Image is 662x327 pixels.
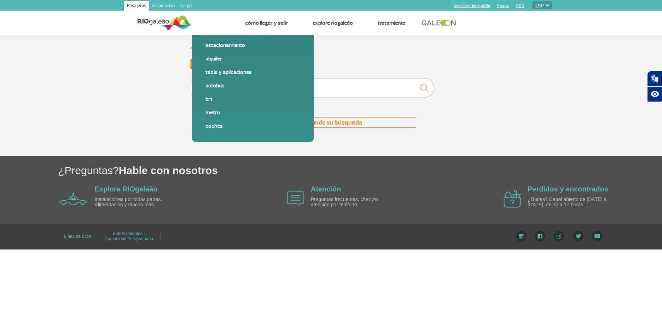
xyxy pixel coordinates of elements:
a: Página de inicio [190,46,216,51]
img: LinkedIn [516,231,527,241]
a: tienda on-line galeOn [454,4,490,8]
h1: ¿Preguntas? [58,163,662,178]
a: Atención [311,185,341,193]
a: Pasajeros [124,1,149,12]
img: airplane icon [59,193,88,205]
a: Corporativo [149,1,178,12]
p: ¿Dudas? Canal abierto de [DATE] a [DATE], de 10 a 17 horas. [528,197,609,208]
img: Facebook [535,231,545,241]
span: Hable con nosotros [119,165,218,176]
a: Autobús [205,82,300,90]
a: Táxis y aplicaciones [205,68,300,76]
p: Preguntas frecuentes, chat y/o atención por teléfono. [311,197,392,208]
a: Alquiler [205,55,300,63]
a: Estacionamiento [205,41,300,49]
img: airplane icon [287,191,304,206]
img: airplane icon [504,190,521,208]
a: Entrenamientos - Comunidad Aeroportuaria [105,229,153,244]
a: Línea de Ética [64,231,91,241]
a: Explore RIOgaleão [313,19,353,27]
a: Prensa [497,4,509,8]
a: Metro [205,109,300,116]
a: Cargo [178,1,194,12]
a: Coches [205,122,300,130]
a: RQS [516,4,524,8]
img: YouTube [592,231,603,241]
p: Instalaciones por todas partes. Alimentación y mucho más. [95,197,176,208]
img: Twitter [573,231,584,241]
a: Vuelos [204,19,220,27]
div: Plugin de acessibilidade da Hand Talk. [647,71,662,102]
a: Explore RIOgaleão [95,185,158,193]
img: Instagram [553,231,564,241]
a: Perdidos y encontrados [528,185,608,193]
button: Abrir tradutor de língua de sinais. [647,71,662,86]
h3: Panel de Vuelos [190,56,472,73]
a: Cómo llegar y salir [245,19,288,27]
button: Abrir recursos assistivos. [647,86,662,102]
input: Vuelo, ciudad o compañía aérea [292,79,434,97]
a: BRT [205,95,300,103]
div: Cargando su búsqueda [246,117,416,128]
a: Tratamiento [378,19,406,27]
